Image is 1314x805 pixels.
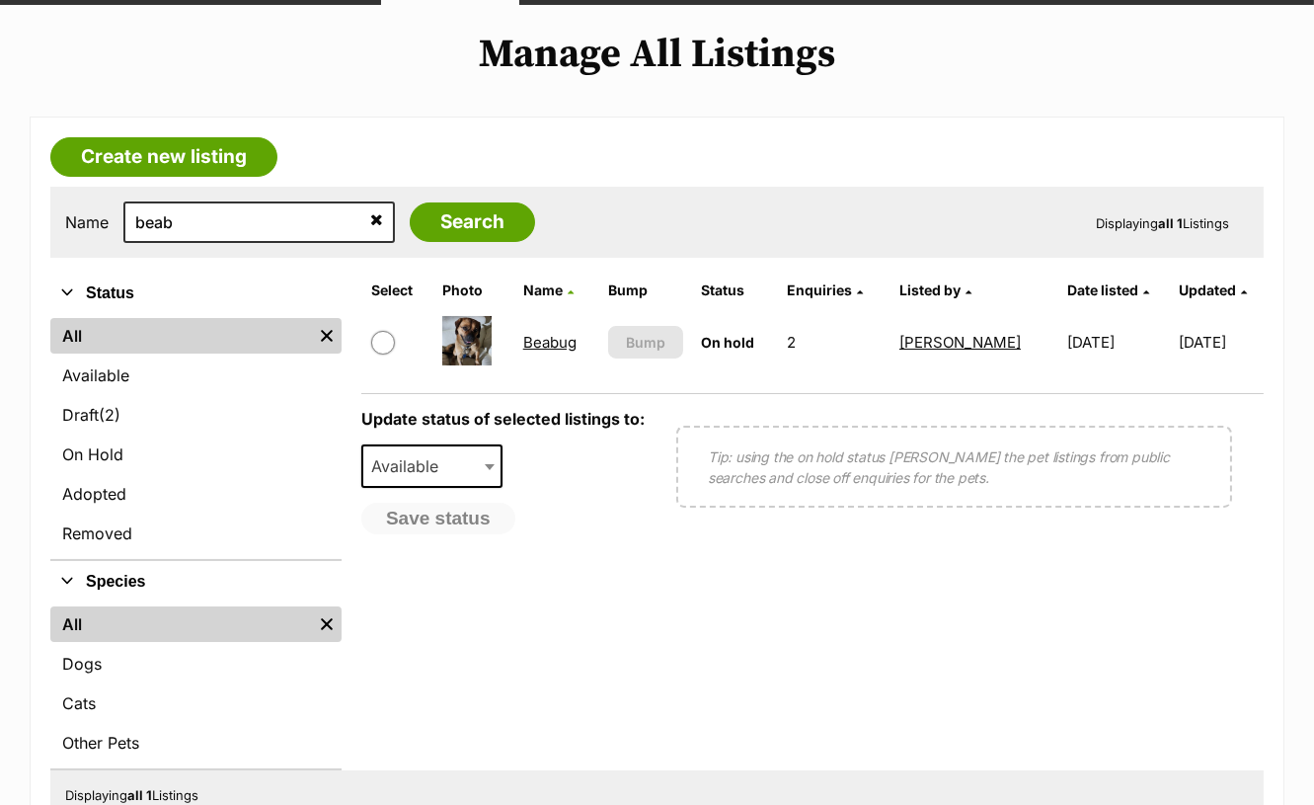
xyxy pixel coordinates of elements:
[99,403,120,427] span: (2)
[523,282,574,298] a: Name
[899,333,1021,352] a: [PERSON_NAME]
[1067,282,1149,298] a: Date listed
[50,318,312,354] a: All
[708,446,1200,488] p: Tip: using the on hold status [PERSON_NAME] the pet listings from public searches and close off e...
[523,282,563,298] span: Name
[50,516,342,551] a: Removed
[127,787,152,803] strong: all 1
[50,137,277,177] a: Create new listing
[1158,215,1183,231] strong: all 1
[50,725,342,761] a: Other Pets
[50,606,312,642] a: All
[1096,215,1229,231] span: Displaying Listings
[363,275,432,306] th: Select
[787,282,852,298] span: translation missing: en.admin.listings.index.attributes.enquiries
[779,308,889,376] td: 2
[410,202,535,242] input: Search
[50,646,342,682] a: Dogs
[434,275,513,306] th: Photo
[50,603,342,768] div: Species
[701,334,754,351] span: On hold
[361,503,515,534] button: Save status
[1059,308,1178,376] td: [DATE]
[1180,282,1237,298] span: Updated
[1180,308,1262,376] td: [DATE]
[693,275,777,306] th: Status
[312,318,342,354] a: Remove filter
[65,213,109,231] label: Name
[50,685,342,721] a: Cats
[523,333,577,352] a: Beabug
[50,569,342,595] button: Species
[608,326,683,359] button: Bump
[361,409,645,429] label: Update status of selected listings to:
[600,275,691,306] th: Bump
[363,452,458,480] span: Available
[899,282,961,298] span: Listed by
[1180,282,1248,298] a: Updated
[50,314,342,559] div: Status
[50,476,342,512] a: Adopted
[312,606,342,642] a: Remove filter
[50,437,342,472] a: On Hold
[50,397,342,433] a: Draft
[50,358,342,393] a: Available
[626,332,665,353] span: Bump
[65,787,198,803] span: Displaying Listings
[787,282,863,298] a: Enquiries
[50,281,342,306] button: Status
[361,444,503,488] span: Available
[1067,282,1138,298] span: Date listed
[899,282,971,298] a: Listed by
